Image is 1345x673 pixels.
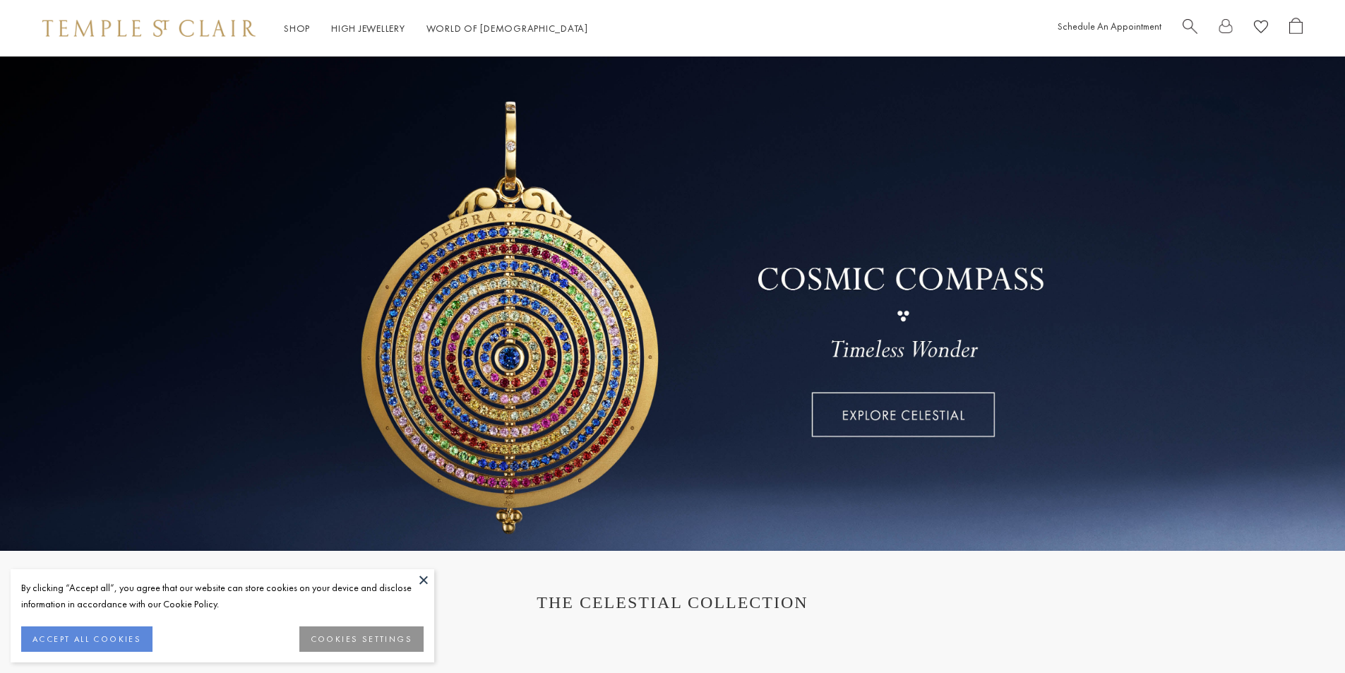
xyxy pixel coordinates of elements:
[1058,20,1161,32] a: Schedule An Appointment
[331,22,405,35] a: High JewelleryHigh Jewellery
[284,20,588,37] nav: Main navigation
[1183,18,1197,40] a: Search
[1274,607,1331,659] iframe: Gorgias live chat messenger
[21,580,424,612] div: By clicking “Accept all”, you agree that our website can store cookies on your device and disclos...
[56,593,1289,612] h1: THE CELESTIAL COLLECTION
[1254,18,1268,40] a: View Wishlist
[21,626,153,652] button: ACCEPT ALL COOKIES
[426,22,588,35] a: World of [DEMOGRAPHIC_DATA]World of [DEMOGRAPHIC_DATA]
[1289,18,1303,40] a: Open Shopping Bag
[284,22,310,35] a: ShopShop
[42,20,256,37] img: Temple St. Clair
[299,626,424,652] button: COOKIES SETTINGS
